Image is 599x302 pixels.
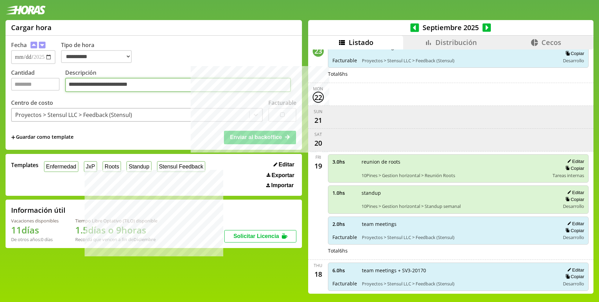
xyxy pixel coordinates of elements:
[308,49,593,293] div: scrollable content
[11,134,73,141] span: +Guardar como template
[565,158,584,164] button: Editar
[127,161,151,172] button: Standup
[11,23,52,32] h1: Cargar hora
[65,69,296,94] label: Descripción
[224,230,296,242] button: Solicitar Licencia
[11,41,27,49] label: Fecha
[15,111,132,119] div: Proyectos > Stensul LLC > Feedback (Stensul)
[565,221,584,227] button: Editar
[11,224,59,236] h1: 11 días
[11,161,38,169] span: Templates
[563,228,584,234] button: Copiar
[332,267,357,274] span: 6.0 hs
[328,247,589,254] div: Total 6 hs
[362,267,555,274] span: team meetings + SV3-20170
[11,205,66,215] h2: Información útil
[332,57,357,64] span: Facturable
[362,190,555,196] span: standup
[435,38,477,47] span: Distribución
[11,69,65,94] label: Cantidad
[268,99,296,107] label: Facturable
[313,160,324,171] div: 19
[264,172,296,179] button: Exportar
[332,280,357,287] span: Facturable
[271,161,296,168] button: Editar
[362,234,555,240] span: Proyectos > Stensul LLC > Feedback (Stensul)
[11,99,53,107] label: Centro de costo
[563,165,584,171] button: Copiar
[11,218,59,224] div: Vacaciones disponibles
[44,161,78,172] button: Enfermedad
[563,281,584,287] span: Desarrollo
[313,46,324,57] div: 23
[553,172,584,179] span: Tareas internas
[362,158,548,165] span: reunion de roots
[332,190,357,196] span: 1.0 hs
[313,92,324,103] div: 22
[332,158,357,165] span: 3.0 hs
[541,38,561,47] span: Cecos
[314,263,322,268] div: Thu
[313,137,324,148] div: 20
[313,268,324,280] div: 18
[419,23,483,32] span: Septiembre 2025
[315,154,321,160] div: Fri
[84,161,97,172] button: JxP
[65,78,291,92] textarea: Descripción
[75,218,157,224] div: Tiempo Libre Optativo (TiLO) disponible
[563,57,584,64] span: Desarrollo
[362,172,548,179] span: 10Pines > Gestion horizontal > Reunión Roots
[271,172,294,179] span: Exportar
[133,236,156,242] b: Diciembre
[230,134,282,140] span: Enviar al backoffice
[224,131,296,144] button: Enviar al backoffice
[11,78,60,91] input: Cantidad
[11,236,59,242] div: De otros años: 0 días
[313,86,323,92] div: Mon
[328,71,589,77] div: Total 6 hs
[61,50,132,63] select: Tipo de hora
[563,234,584,240] span: Desarrollo
[233,233,279,239] span: Solicitar Licencia
[563,274,584,280] button: Copiar
[362,57,555,64] span: Proyectos > Stensul LLC > Feedback (Stensul)
[565,190,584,195] button: Editar
[362,203,555,209] span: 10Pines > Gestion horizontal > Standup semanal
[279,162,294,168] span: Editar
[157,161,206,172] button: Stensul Feedback
[314,109,322,115] div: Sun
[75,224,157,236] h1: 1.5 días o 9 horas
[563,51,584,56] button: Copiar
[11,134,15,141] span: +
[75,236,157,242] div: Recordá que vencen a fin de
[313,115,324,126] div: 21
[314,131,322,137] div: Sat
[565,267,584,273] button: Editar
[563,203,584,209] span: Desarrollo
[563,196,584,202] button: Copiar
[61,41,137,64] label: Tipo de hora
[349,38,373,47] span: Listado
[271,182,294,189] span: Importar
[103,161,121,172] button: Roots
[332,234,357,240] span: Facturable
[362,281,555,287] span: Proyectos > Stensul LLC > Feedback (Stensul)
[6,6,46,15] img: logotipo
[362,221,555,227] span: team meetings
[332,221,357,227] span: 2.0 hs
